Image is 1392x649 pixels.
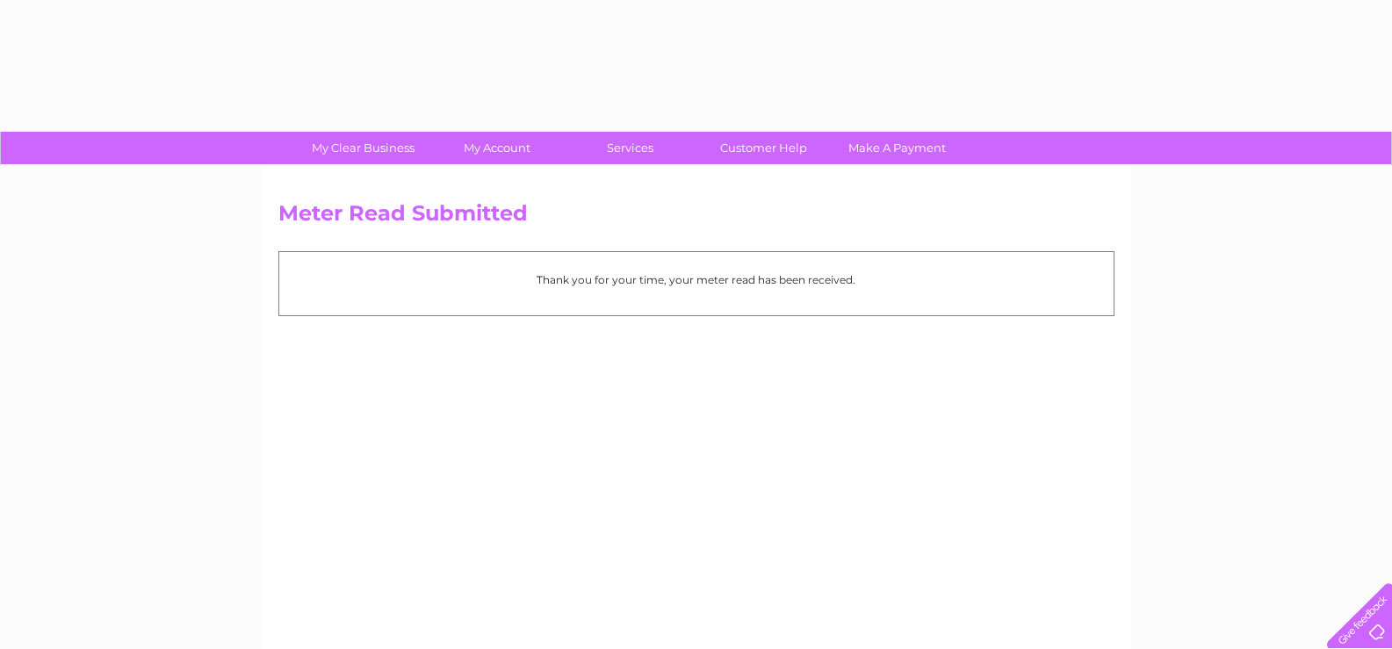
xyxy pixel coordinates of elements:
[278,201,1114,234] h2: Meter Read Submitted
[424,132,569,164] a: My Account
[291,132,436,164] a: My Clear Business
[558,132,703,164] a: Services
[691,132,836,164] a: Customer Help
[825,132,970,164] a: Make A Payment
[288,271,1105,288] p: Thank you for your time, your meter read has been received.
